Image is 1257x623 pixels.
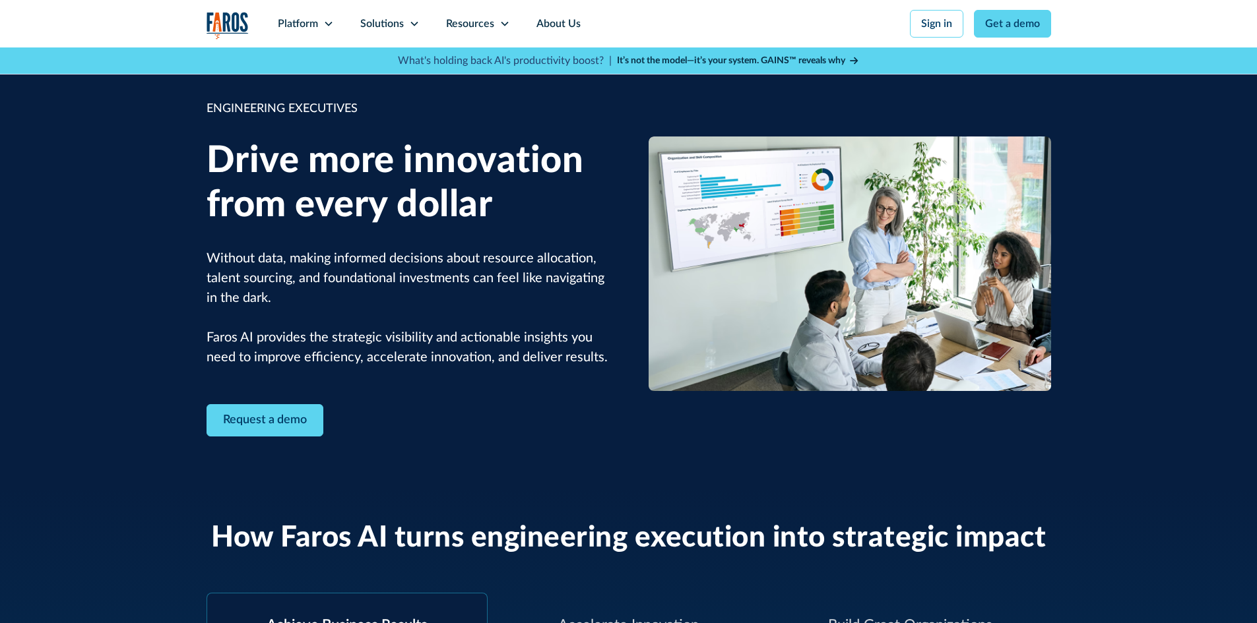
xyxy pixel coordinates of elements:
h2: How Faros AI turns engineering execution into strategic impact [211,521,1046,556]
p: Without data, making informed decisions about resource allocation, talent sourcing, and foundatio... [207,249,609,367]
strong: It’s not the model—it’s your system. GAINS™ reveals why [617,56,845,65]
img: Logo of the analytics and reporting company Faros. [207,12,249,39]
a: Sign in [910,10,963,38]
div: Platform [278,16,318,32]
div: ENGINEERING EXECUTIVES [207,100,609,118]
a: home [207,12,249,39]
p: What's holding back AI's productivity boost? | [398,53,612,69]
a: Contact Modal [207,404,323,436]
div: Resources [446,16,494,32]
h1: Drive more innovation from every dollar [207,139,609,227]
a: Get a demo [974,10,1051,38]
div: Solutions [360,16,404,32]
a: It’s not the model—it’s your system. GAINS™ reveals why [617,54,860,68]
